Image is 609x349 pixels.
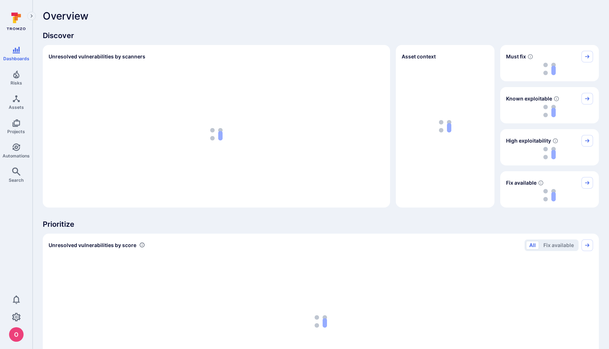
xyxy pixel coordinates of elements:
span: Projects [7,129,25,134]
div: Fix available [500,171,599,208]
button: Expand navigation menu [27,12,36,20]
img: Loading... [315,315,327,328]
button: All [526,241,539,250]
svg: Confirmed exploitable by KEV [554,96,559,102]
span: Discover [43,30,599,41]
span: Known exploitable [506,95,552,102]
div: Number of vulnerabilities in status 'Open' 'Triaged' and 'In process' grouped by score [139,241,145,249]
div: loading spinner [49,67,384,202]
h2: Unresolved vulnerabilities by scanners [49,53,145,60]
div: loading spinner [506,147,593,160]
div: loading spinner [506,62,593,75]
svg: Vulnerabilities with fix available [538,180,544,186]
span: Unresolved vulnerabilities by score [49,242,136,249]
img: Loading... [543,63,556,75]
img: ACg8ocJcCe-YbLxGm5tc0PuNRxmgP8aEm0RBXn6duO8aeMVK9zjHhw=s96-c [9,327,24,342]
span: Dashboards [3,56,29,61]
div: High exploitability [500,129,599,165]
img: Loading... [543,105,556,117]
span: Search [9,177,24,183]
span: Fix available [506,179,536,186]
div: loading spinner [506,189,593,202]
span: High exploitability [506,137,551,144]
span: Risks [11,80,22,86]
svg: EPSS score ≥ 0.7 [552,138,558,144]
span: Must fix [506,53,526,60]
span: Assets [9,104,24,110]
div: loading spinner [506,104,593,118]
span: Overview [43,10,88,22]
img: Loading... [210,128,223,140]
button: Fix available [540,241,577,250]
div: Known exploitable [500,87,599,123]
span: Prioritize [43,219,599,229]
span: Automations [3,153,30,159]
div: oleg malkov [9,327,24,342]
img: Loading... [543,147,556,159]
span: Asset context [402,53,436,60]
div: Must fix [500,45,599,81]
img: Loading... [543,189,556,201]
i: Expand navigation menu [29,13,34,19]
svg: Risk score >=40 , missed SLA [527,54,533,59]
